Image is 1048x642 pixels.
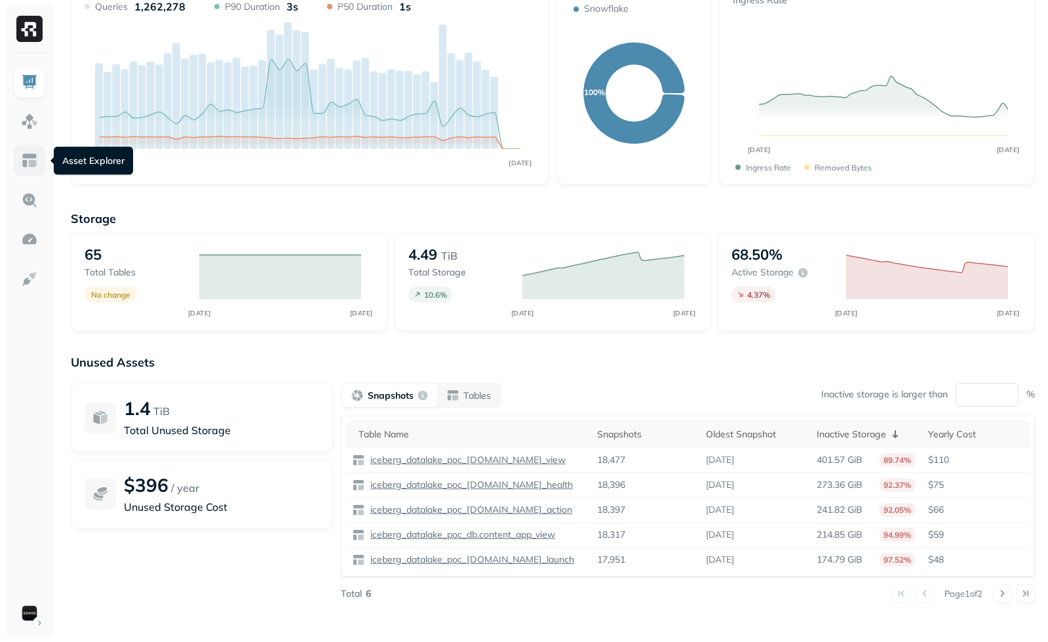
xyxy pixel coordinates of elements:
img: table [352,454,365,467]
p: 273.36 GiB [817,479,863,491]
p: iceberg_datalake_poc_db.content_app_view [368,529,555,541]
tspan: [DATE] [996,309,1019,317]
p: 241.82 GiB [817,504,863,516]
p: [DATE] [706,529,734,541]
p: 214.85 GiB [817,529,863,541]
p: P50 Duration [338,1,393,13]
img: Query Explorer [21,191,38,209]
p: Inactive Storage [817,428,886,441]
p: $75 [928,479,1024,491]
div: Snapshots [597,426,693,442]
img: table [352,479,365,492]
p: 4.37 % [747,290,770,300]
p: 1.4 [124,397,151,420]
p: Total storage [408,266,510,279]
p: 94.99% [880,528,915,542]
p: 18,317 [597,529,625,541]
tspan: [DATE] [747,146,770,154]
img: Asset Explorer [21,152,38,169]
p: 92.05% [880,503,915,517]
p: TiB [441,248,457,264]
p: [DATE] [706,553,734,566]
p: Total Unused Storage [124,422,319,438]
p: % [1026,388,1035,401]
a: iceberg_datalake_poc_[DOMAIN_NAME]_view [365,454,566,466]
text: 100% [584,87,605,97]
p: 97.52% [880,553,915,567]
tspan: [DATE] [834,309,857,317]
div: Yearly Cost [928,426,1024,442]
p: $59 [928,529,1024,541]
tspan: [DATE] [349,309,372,317]
div: Table Name [359,426,584,442]
p: 92.37% [880,478,915,492]
p: 68.50% [731,245,783,264]
img: Integrations [21,270,38,287]
tspan: [DATE] [673,309,696,317]
p: Storage [71,211,1035,226]
p: Unused Storage Cost [124,499,319,515]
p: iceberg_datalake_poc_[DOMAIN_NAME]_action [368,504,572,516]
p: Total tables [85,266,186,279]
img: Optimization [21,231,38,248]
p: 17,951 [597,553,625,566]
img: Sonos [20,604,39,622]
tspan: [DATE] [187,309,210,317]
div: Oldest Snapshot [706,426,804,442]
p: $110 [928,454,1024,466]
p: $48 [928,553,1024,566]
p: 18,477 [597,454,625,466]
a: iceberg_datalake_poc_db.content_app_view [365,529,555,541]
p: [DATE] [706,479,734,491]
img: table [352,504,365,517]
p: Snapshots [368,390,414,402]
p: iceberg_datalake_poc_[DOMAIN_NAME]_health [368,479,573,491]
a: iceberg_datalake_poc_[DOMAIN_NAME]_launch [365,553,574,566]
p: No change [91,290,130,300]
p: 10.6 % [424,290,447,300]
p: Inactive storage is larger than [821,388,948,401]
div: Asset Explorer [54,147,133,175]
img: table [352,529,365,542]
tspan: [DATE] [511,309,534,317]
p: / year [171,480,199,496]
a: iceberg_datalake_poc_[DOMAIN_NAME]_health [365,479,573,491]
p: 18,397 [597,504,625,516]
p: 174.79 GiB [817,553,863,566]
p: Total [341,588,362,600]
p: $396 [124,473,168,496]
p: 401.57 GiB [817,454,863,466]
p: [DATE] [706,454,734,466]
p: Active storage [731,266,794,279]
p: iceberg_datalake_poc_[DOMAIN_NAME]_view [368,454,566,466]
p: P90 Duration [225,1,280,13]
p: Queries [95,1,128,13]
p: 6 [366,588,371,600]
a: iceberg_datalake_poc_[DOMAIN_NAME]_action [365,504,572,516]
p: $66 [928,504,1024,516]
p: [DATE] [706,504,734,516]
tspan: [DATE] [509,159,532,167]
img: Ryft [16,16,43,42]
img: Assets [21,113,38,130]
img: table [352,553,365,567]
p: iceberg_datalake_poc_[DOMAIN_NAME]_launch [368,553,574,566]
p: Removed bytes [815,163,872,172]
p: Tables [463,390,491,402]
tspan: [DATE] [996,146,1019,154]
p: 65 [85,245,102,264]
p: Ingress Rate [746,163,791,172]
p: Unused Assets [71,355,1035,370]
p: Page 1 of 2 [944,588,982,599]
p: Snowflake [584,3,629,15]
img: Dashboard [21,73,38,90]
p: TiB [153,403,170,419]
p: 89.74% [880,453,915,467]
p: 4.49 [408,245,437,264]
p: 18,396 [597,479,625,491]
